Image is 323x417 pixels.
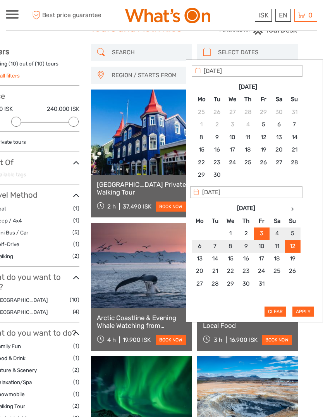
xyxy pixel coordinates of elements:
label: 10 [37,60,43,67]
td: 10 [254,240,269,252]
td: 27 [225,106,240,118]
a: book now [156,202,186,212]
button: Clear [265,307,286,317]
span: ISK [258,11,268,19]
td: 30 [271,106,287,118]
th: Fr [256,93,271,106]
td: 22 [194,156,209,169]
td: 17 [225,144,240,156]
span: (5) [72,228,79,237]
td: 14 [207,253,223,265]
td: 26 [285,265,300,277]
td: 31 [254,277,269,290]
td: 16 [238,253,254,265]
td: 10 [225,131,240,143]
span: (10) [70,295,79,304]
td: 29 [194,169,209,181]
th: [DATE] [209,81,287,93]
td: 25 [194,106,209,118]
td: 20 [192,265,207,277]
th: Th [240,93,256,106]
td: 17 [254,253,269,265]
div: EN [275,9,291,22]
td: 19 [256,144,271,156]
th: Mo [192,215,207,227]
span: (1) [73,216,79,225]
span: (2) [72,401,79,410]
th: Sa [271,93,287,106]
td: 19 [285,253,300,265]
td: 11 [269,240,285,252]
div: 16.900 ISK [229,336,258,343]
td: 29 [223,277,238,290]
td: 8 [223,240,238,252]
span: (1) [73,204,79,213]
span: (2) [72,252,79,260]
p: We're away right now. Please check back later! [11,14,88,20]
td: 13 [192,253,207,265]
td: 22 [223,265,238,277]
a: [GEOGRAPHIC_DATA] Private Walking Tour [97,181,186,196]
a: book now [156,335,186,345]
span: Best price guarantee [30,9,101,22]
td: 12 [285,240,300,252]
td: 27 [192,277,207,290]
td: 4 [269,227,285,240]
th: Fr [254,215,269,227]
span: (1) [73,240,79,248]
button: Open LiveChat chat widget [89,12,98,21]
span: (2) [72,365,79,374]
td: 3 [254,227,269,240]
td: 8 [194,131,209,143]
td: 16 [209,144,225,156]
td: 2 [238,227,254,240]
span: (4) [73,307,79,316]
td: 31 [287,106,302,118]
label: 10 [10,60,16,67]
th: Tu [207,215,223,227]
td: 15 [194,144,209,156]
th: Th [238,215,254,227]
th: Mo [194,93,209,106]
td: 21 [287,144,302,156]
td: 3 [225,119,240,131]
input: SEARCH [109,46,188,59]
td: 6 [192,240,207,252]
span: (1) [73,389,79,398]
td: 28 [287,156,302,169]
td: 30 [209,169,225,181]
th: Su [287,93,302,106]
th: Tu [209,93,225,106]
div: 19.900 ISK [123,336,151,343]
div: 37.490 ISK [123,203,151,210]
td: 13 [271,131,287,143]
td: 12 [256,131,271,143]
td: 1 [223,227,238,240]
td: 28 [240,106,256,118]
td: 24 [225,156,240,169]
td: 23 [209,156,225,169]
td: 25 [269,265,285,277]
td: 7 [207,240,223,252]
button: REGION / STARTS FROM [108,69,213,82]
th: Su [285,215,300,227]
td: 26 [256,156,271,169]
td: 29 [256,106,271,118]
td: 20 [271,144,287,156]
a: Arctic Coastline & Evening Whale Watching from [GEOGRAPHIC_DATA] Port [97,314,186,330]
td: 2 [209,119,225,131]
td: 5 [285,227,300,240]
input: SELECT DATES [215,46,294,59]
th: We [223,215,238,227]
label: 240.000 ISK [47,105,79,113]
td: 23 [238,265,254,277]
td: 1 [194,119,209,131]
td: 15 [223,253,238,265]
td: 18 [269,253,285,265]
td: 28 [207,277,223,290]
td: 9 [238,240,254,252]
span: 3 h [214,336,222,343]
th: Sa [269,215,285,227]
td: 27 [271,156,287,169]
